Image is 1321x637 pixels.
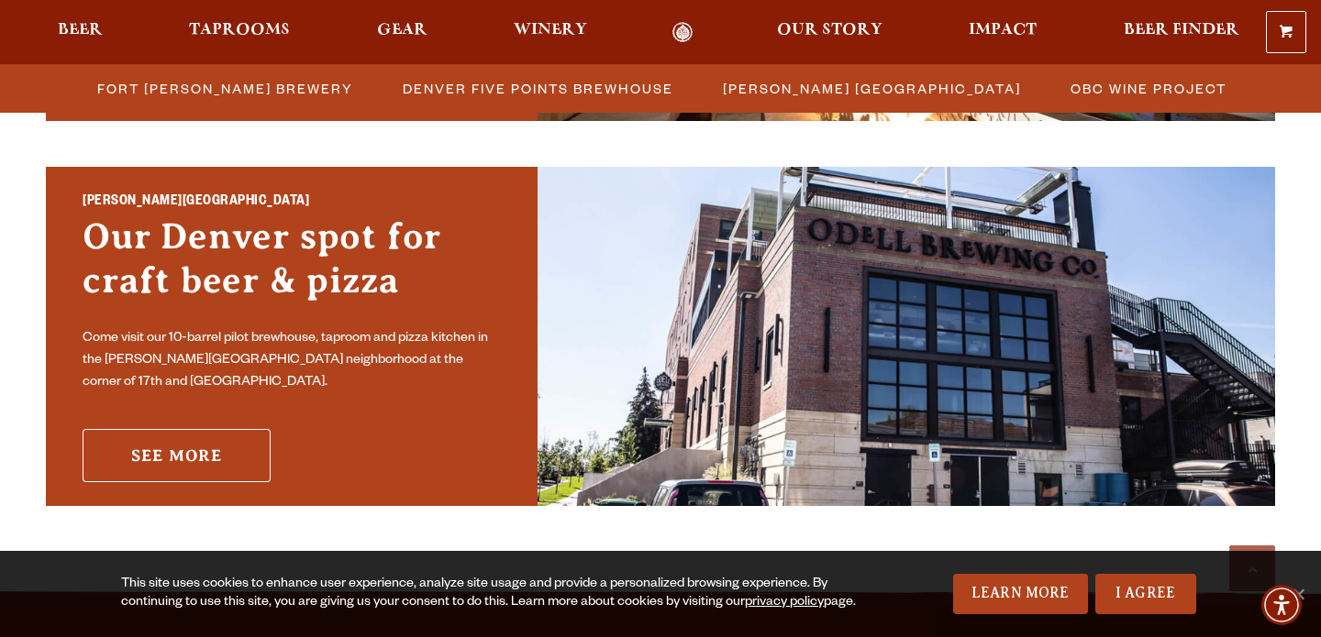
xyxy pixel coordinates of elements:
[1095,574,1196,614] a: I Agree
[957,22,1049,43] a: Impact
[377,23,427,38] span: Gear
[649,22,717,43] a: Odell Home
[83,328,501,394] p: Come visit our 10-barrel pilot brewhouse, taproom and pizza kitchen in the [PERSON_NAME][GEOGRAPH...
[365,22,439,43] a: Gear
[1112,22,1251,43] a: Beer Finder
[777,23,883,38] span: Our Story
[392,75,683,102] a: Denver Five Points Brewhouse
[403,75,673,102] span: Denver Five Points Brewhouse
[969,23,1037,38] span: Impact
[97,75,353,102] span: Fort [PERSON_NAME] Brewery
[189,23,290,38] span: Taprooms
[1229,545,1275,591] a: Scroll to top
[514,23,587,38] span: Winery
[502,22,599,43] a: Winery
[538,167,1275,506] img: Sloan’s Lake Brewhouse'
[765,22,894,43] a: Our Story
[58,23,103,38] span: Beer
[1124,23,1239,38] span: Beer Finder
[1071,75,1227,102] span: OBC Wine Project
[86,75,362,102] a: Fort [PERSON_NAME] Brewery
[745,596,824,610] a: privacy policy
[83,214,501,321] h3: Our Denver spot for craft beer & pizza
[712,75,1030,102] a: [PERSON_NAME] [GEOGRAPHIC_DATA]
[1060,75,1236,102] a: OBC Wine Project
[177,22,302,43] a: Taprooms
[953,574,1088,614] a: Learn More
[1261,585,1302,625] div: Accessibility Menu
[723,75,1021,102] span: [PERSON_NAME] [GEOGRAPHIC_DATA]
[83,191,501,214] h2: [PERSON_NAME][GEOGRAPHIC_DATA]
[83,429,271,482] a: See More
[121,576,859,612] div: This site uses cookies to enhance user experience, analyze site usage and provide a personalized ...
[46,22,115,43] a: Beer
